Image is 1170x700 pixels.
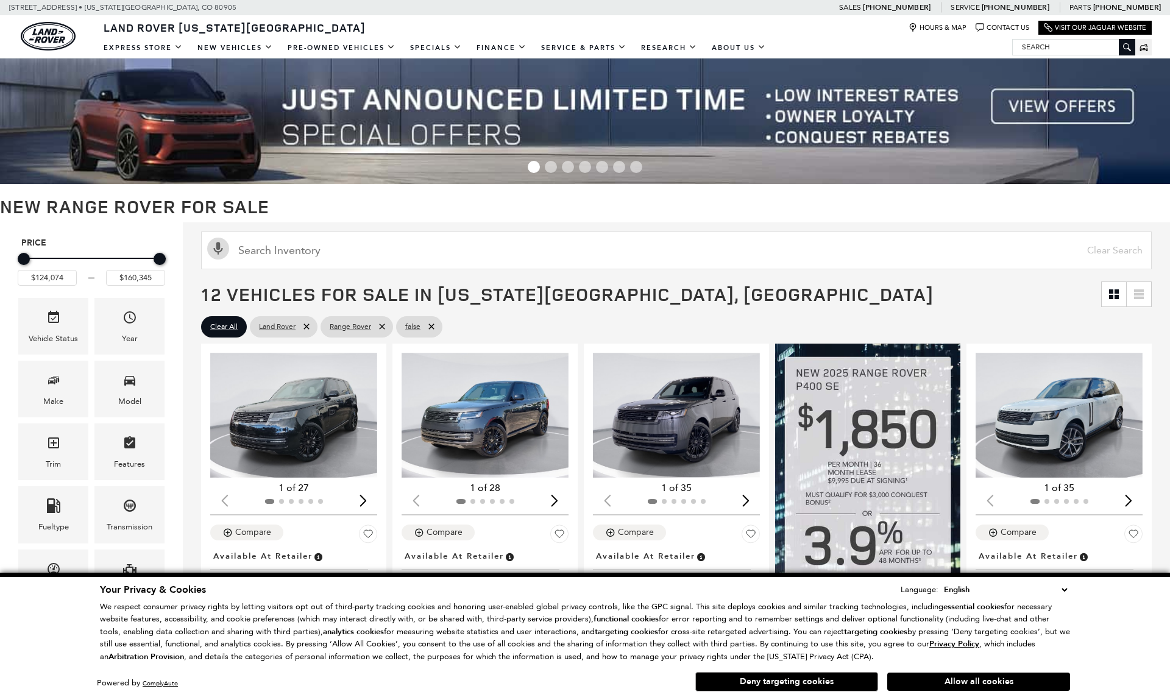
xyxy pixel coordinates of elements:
[122,370,137,395] span: Model
[596,161,608,173] span: Go to slide 5
[29,332,78,345] div: Vehicle Status
[402,525,475,540] button: Compare Vehicle
[18,298,88,355] div: VehicleVehicle Status
[213,550,313,563] span: Available at Retailer
[46,370,61,395] span: Make
[941,583,1070,596] select: Language Select
[1093,2,1161,12] a: [PHONE_NUMBER]
[118,395,141,408] div: Model
[593,481,760,495] div: 1 of 35
[405,550,504,563] span: Available at Retailer
[1069,3,1091,12] span: Parts
[210,525,283,540] button: Compare Vehicle
[207,238,229,260] svg: Click to toggle on voice search
[18,249,165,286] div: Price
[579,161,591,173] span: Go to slide 4
[18,253,30,265] div: Minimum Price
[46,433,61,458] span: Trim
[94,298,165,355] div: YearYear
[402,548,569,600] a: Available at RetailerNew 2025Range Rover SE
[402,353,569,478] div: 1 / 2
[982,2,1049,12] a: [PHONE_NUMBER]
[402,353,569,478] img: 2025 Land Rover Range Rover SE 1
[844,626,907,637] strong: targeting cookies
[742,525,760,548] button: Save Vehicle
[18,270,77,286] input: Minimum
[929,639,979,648] a: Privacy Policy
[122,559,137,584] span: Engine
[929,638,979,649] u: Privacy Policy
[504,550,515,563] span: Vehicle is in stock and ready for immediate delivery. Due to demand, availability is subject to c...
[96,37,190,58] a: EXPRESS STORE
[469,37,534,58] a: Finance
[976,481,1143,495] div: 1 of 35
[46,495,61,520] span: Fueltype
[1120,487,1136,514] div: Next slide
[943,601,1004,612] strong: essential cookies
[46,307,61,332] span: Vehicle
[18,423,88,480] div: TrimTrim
[330,319,371,334] span: Range Rover
[210,353,377,478] div: 1 / 2
[546,487,562,514] div: Next slide
[210,481,377,495] div: 1 of 27
[280,37,403,58] a: Pre-Owned Vehicles
[21,22,76,51] a: land-rover
[122,332,138,345] div: Year
[18,361,88,417] div: MakeMake
[634,37,704,58] a: Research
[618,527,654,538] div: Compare
[1078,550,1089,563] span: Vehicle is in stock and ready for immediate delivery. Due to demand, availability is subject to c...
[9,3,236,12] a: [STREET_ADDRESS] • [US_STATE][GEOGRAPHIC_DATA], CO 80905
[1001,527,1037,538] div: Compare
[43,395,63,408] div: Make
[114,458,145,471] div: Features
[976,23,1029,32] a: Contact Us
[94,361,165,417] div: ModelModel
[534,37,634,58] a: Service & Parts
[46,458,61,471] div: Trim
[951,3,979,12] span: Service
[46,559,61,584] span: Mileage
[405,319,420,334] span: false
[593,548,760,600] a: Available at RetailerNew 2025Range Rover SE
[839,3,861,12] span: Sales
[737,487,754,514] div: Next slide
[976,525,1049,540] button: Compare Vehicle
[104,20,366,35] span: Land Rover [US_STATE][GEOGRAPHIC_DATA]
[593,525,666,540] button: Compare Vehicle
[18,550,88,606] div: MileageMileage
[630,161,642,173] span: Go to slide 7
[21,238,161,249] h5: Price
[21,22,76,51] img: Land Rover
[313,550,324,563] span: Vehicle is in stock and ready for immediate delivery. Due to demand, availability is subject to c...
[594,613,659,624] strong: functional cookies
[210,319,238,334] span: Clear All
[97,679,178,687] div: Powered by
[562,161,574,173] span: Go to slide 3
[122,495,137,520] span: Transmission
[1044,23,1146,32] a: Visit Our Jaguar Website
[704,37,773,58] a: About Us
[201,232,1152,269] input: Search Inventory
[38,520,69,534] div: Fueltype
[887,673,1070,691] button: Allow all cookies
[402,481,569,495] div: 1 of 28
[528,161,540,173] span: Go to slide 1
[323,626,384,637] strong: analytics cookies
[976,548,1143,600] a: Available at RetailerNew 2025Range Rover SE
[259,319,296,334] span: Land Rover
[979,550,1078,563] span: Available at Retailer
[1124,525,1143,548] button: Save Vehicle
[550,525,569,548] button: Save Vehicle
[107,520,152,534] div: Transmission
[106,270,165,286] input: Maximum
[1013,40,1135,54] input: Search
[909,23,966,32] a: Hours & Map
[901,585,938,593] div: Language:
[403,37,469,58] a: Specials
[235,527,271,538] div: Compare
[18,486,88,543] div: FueltypeFueltype
[122,307,137,332] span: Year
[976,353,1143,478] img: 2025 Land Rover Range Rover SE 1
